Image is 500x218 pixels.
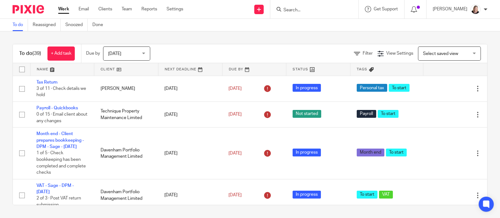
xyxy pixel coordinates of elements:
[470,4,481,14] img: K%20Garrattley%20headshot%20black%20top%20cropped.jpg
[79,6,89,12] a: Email
[36,151,86,175] span: 1 of 5 · Check bookkeeping has been completed and complete checks
[47,46,75,61] a: + Add task
[283,8,339,13] input: Search
[19,50,41,57] h1: To do
[58,6,69,12] a: Work
[13,5,44,14] img: Pixie
[293,84,321,92] span: In progress
[386,149,407,156] span: To start
[363,51,373,56] span: Filter
[158,128,222,179] td: [DATE]
[94,76,158,101] td: [PERSON_NAME]
[36,86,86,97] span: 3 of 11 · Check details we hold
[386,51,413,56] span: View Settings
[65,19,88,31] a: Snoozed
[94,179,158,211] td: Davenham Portfolio Management Limited
[357,68,367,71] span: Tags
[86,50,100,57] p: Due by
[108,52,121,56] span: [DATE]
[94,101,158,127] td: Technique Property Maintenance Limited
[379,191,393,199] span: VAT
[122,6,132,12] a: Team
[228,151,242,155] span: [DATE]
[357,84,387,92] span: Personal tax
[433,6,467,12] p: [PERSON_NAME]
[141,6,157,12] a: Reports
[36,183,74,194] a: VAT - Sage - DPM - [DATE]
[36,106,78,110] a: Payroll - Quickbooks
[228,86,242,91] span: [DATE]
[357,191,377,199] span: To start
[98,6,112,12] a: Clients
[33,19,61,31] a: Reassigned
[293,149,321,156] span: In progress
[36,80,58,84] a: Tax Return
[158,76,222,101] td: [DATE]
[357,110,376,118] span: Payroll
[94,128,158,179] td: Davenham Portfolio Management Limited
[389,84,409,92] span: To start
[378,110,398,118] span: To start
[36,132,84,149] a: Month end - Client prepares bookkeeping - DPM - Sage - [DATE]
[167,6,183,12] a: Settings
[423,52,458,56] span: Select saved view
[158,179,222,211] td: [DATE]
[228,193,242,197] span: [DATE]
[293,110,321,118] span: Not started
[92,19,108,31] a: Done
[32,51,41,56] span: (39)
[228,112,242,117] span: [DATE]
[36,196,81,207] span: 2 of 3 · Post VAT return submission
[357,149,384,156] span: Month end
[158,101,222,127] td: [DATE]
[293,191,321,199] span: In progress
[374,7,398,11] span: Get Support
[36,112,87,123] span: 0 of 15 · Email client about any changes
[13,19,28,31] a: To do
